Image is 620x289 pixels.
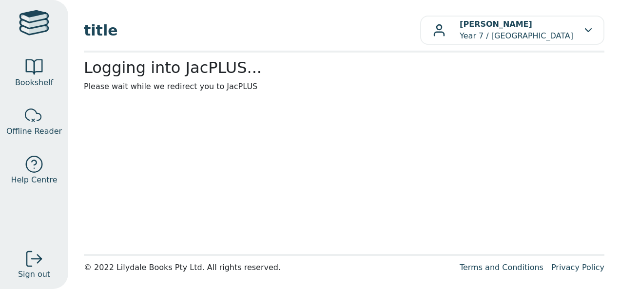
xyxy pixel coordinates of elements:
[460,263,543,272] a: Terms and Conditions
[18,269,50,280] span: Sign out
[551,263,604,272] a: Privacy Policy
[84,262,452,273] div: © 2022 Lilydale Books Pty Ltd. All rights reserved.
[84,19,420,41] span: title
[84,58,604,77] h2: Logging into JacPLUS...
[460,18,573,42] p: Year 7 / [GEOGRAPHIC_DATA]
[6,126,62,137] span: Offline Reader
[84,81,604,92] p: Please wait while we redirect you to JacPLUS
[420,16,604,45] button: [PERSON_NAME]Year 7 / [GEOGRAPHIC_DATA]
[15,77,53,89] span: Bookshelf
[460,19,532,29] b: [PERSON_NAME]
[11,174,57,186] span: Help Centre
